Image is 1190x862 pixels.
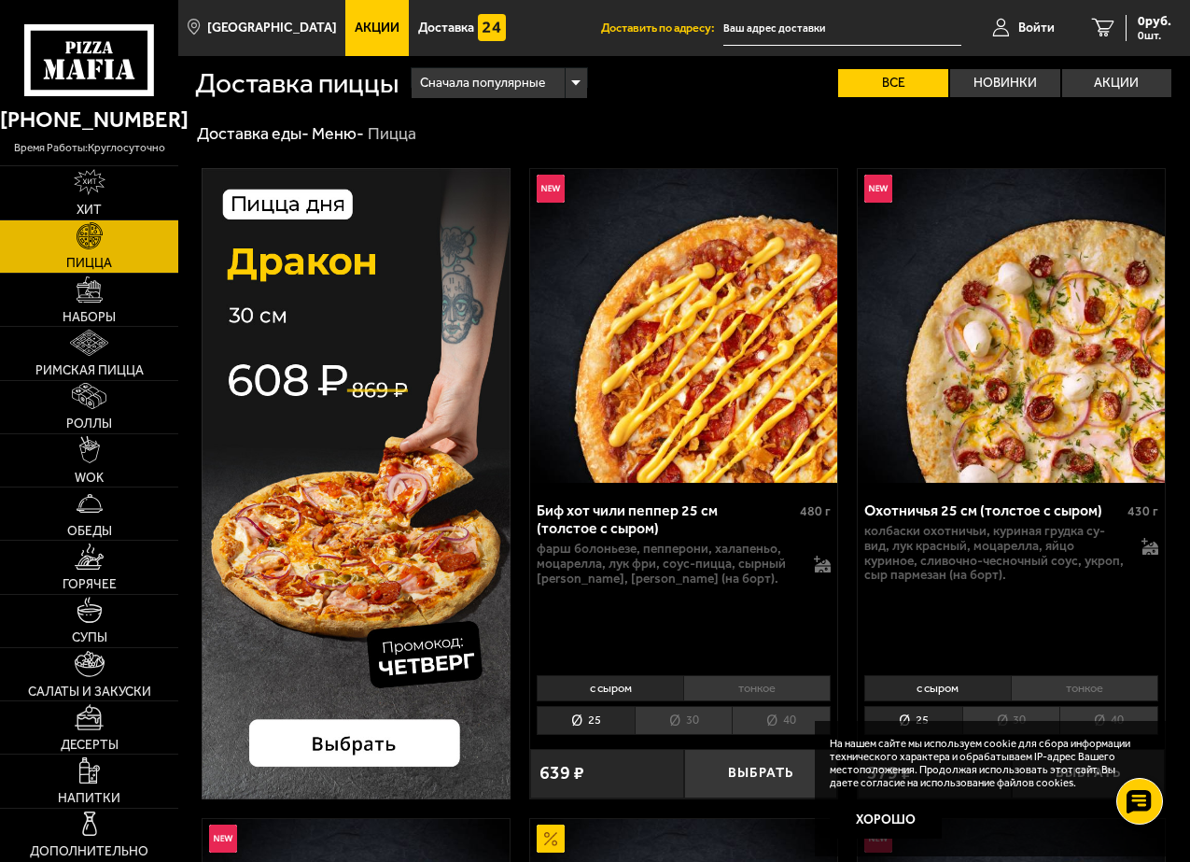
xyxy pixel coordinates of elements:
span: 480 г [800,503,831,519]
img: 15daf4d41897b9f0e9f617042186c801.svg [478,14,506,42]
span: Акции [355,21,399,35]
li: 25 [537,706,635,735]
span: Напитки [58,792,120,805]
label: Новинки [950,69,1060,97]
div: Биф хот чили пеппер 25 см (толстое с сыром) [537,502,795,537]
span: Доставка [418,21,474,35]
li: с сыром [864,675,1011,701]
span: Пицца [66,257,112,270]
img: Новинка [209,825,237,853]
img: Биф хот чили пеппер 25 см (толстое с сыром) [530,169,837,483]
span: Десерты [61,739,119,752]
span: Войти [1018,21,1055,35]
a: НовинкаОхотничья 25 см (толстое с сыром) [858,169,1165,483]
li: тонкое [683,675,831,701]
span: Наборы [63,311,116,324]
span: Горячее [63,578,117,591]
a: Доставка еды- [197,123,309,144]
li: с сыром [537,675,683,701]
li: 40 [732,706,831,735]
input: Ваш адрес доставки [723,11,961,46]
span: 0 руб. [1138,15,1171,28]
span: Обеды [67,525,112,538]
li: 30 [635,706,733,735]
span: Доставить по адресу: [601,22,723,35]
li: 30 [962,706,1060,735]
p: фарш болоньезе, пепперони, халапеньо, моцарелла, лук фри, соус-пицца, сырный [PERSON_NAME], [PERS... [537,542,802,586]
div: Охотничья 25 см (толстое с сыром) [864,502,1123,519]
div: Пицца [368,123,416,145]
button: Выбрать [684,749,838,798]
a: Меню- [312,123,364,144]
img: Новинка [537,175,565,203]
h1: Доставка пиццы [195,70,399,98]
li: 40 [1059,706,1158,735]
label: Акции [1062,69,1172,97]
p: колбаски охотничьи, куриная грудка су-вид, лук красный, моцарелла, яйцо куриное, сливочно-чесночн... [864,524,1129,584]
span: Хит [77,204,102,217]
span: Супы [72,631,107,644]
span: 430 г [1127,503,1158,519]
a: НовинкаБиф хот чили пеппер 25 см (толстое с сыром) [530,169,837,483]
span: Сначала популярные [420,65,545,101]
img: Новинка [864,175,892,203]
button: Хорошо [830,801,942,839]
span: Салаты и закуски [28,685,151,699]
span: 0 шт. [1138,30,1171,41]
p: На нашем сайте мы используем cookie для сбора информации технического характера и обрабатываем IP... [830,738,1144,789]
img: Охотничья 25 см (толстое с сыром) [858,169,1165,483]
span: WOK [75,472,104,485]
img: Акционный [537,825,565,853]
li: 25 [864,706,962,735]
span: 639 ₽ [539,764,584,783]
span: [GEOGRAPHIC_DATA] [207,21,337,35]
span: Дополнительно [30,845,148,858]
label: Все [838,69,948,97]
li: тонкое [1011,675,1158,701]
span: Роллы [66,417,112,431]
span: Римская пицца [35,364,144,377]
